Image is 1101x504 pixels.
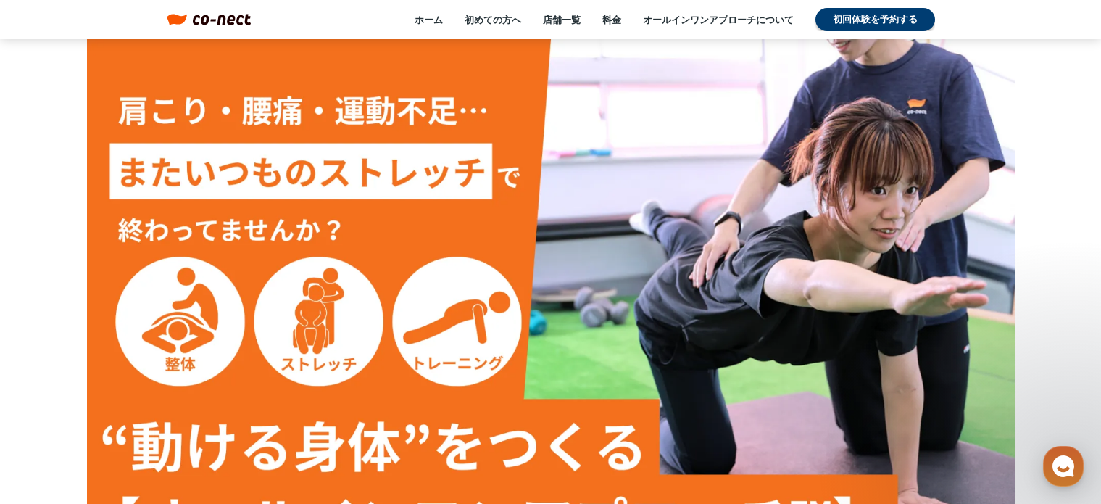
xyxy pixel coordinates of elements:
[465,13,521,26] a: 初めての方へ
[602,13,621,26] a: 料金
[643,13,794,26] a: オールインワンアプローチについて
[815,8,935,31] a: 初回体験を予約する
[543,13,581,26] a: 店舗一覧
[415,13,443,26] a: ホーム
